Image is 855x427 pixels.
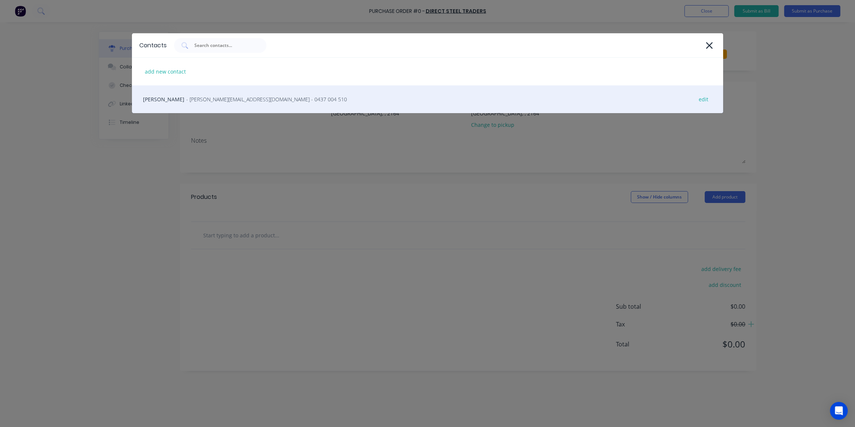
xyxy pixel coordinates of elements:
[830,402,848,420] div: Open Intercom Messenger
[194,42,255,49] input: Search contacts...
[695,94,712,105] div: edit
[141,66,190,77] div: add new contact
[132,85,723,113] div: [PERSON_NAME]
[186,95,347,103] span: - [PERSON_NAME][EMAIL_ADDRESS][DOMAIN_NAME] - 0437 004 510
[139,41,167,50] div: Contacts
